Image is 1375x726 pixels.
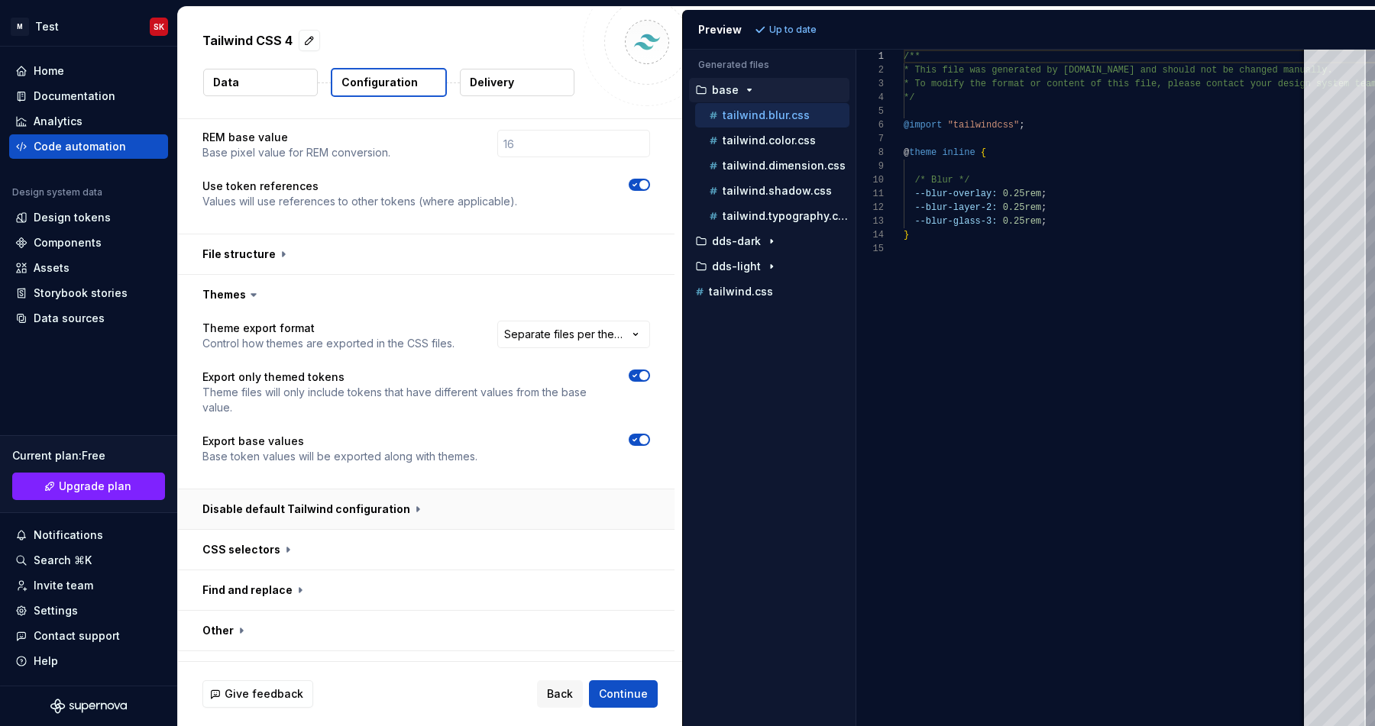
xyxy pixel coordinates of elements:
div: 5 [856,105,884,118]
span: --blur-glass-3: [914,216,997,227]
div: 2 [856,63,884,77]
span: * This file was generated by [DOMAIN_NAME] and sho [904,65,1179,76]
a: Data sources [9,306,168,331]
div: Settings [34,603,78,618]
a: Invite team [9,573,168,598]
span: ; [1041,216,1047,227]
span: 0.25rem [1002,216,1040,227]
a: Upgrade plan [12,473,165,500]
span: ; [1019,120,1024,131]
span: Back [547,686,573,702]
button: tailwind.blur.css [695,107,849,124]
button: dds-dark [689,233,849,250]
div: Storybook stories [34,286,128,301]
div: Components [34,235,102,250]
span: inline [942,147,975,158]
div: Invite team [34,578,93,593]
span: theme [909,147,937,158]
p: Generated files [698,59,840,71]
button: tailwind.shadow.css [695,182,849,199]
p: Up to date [769,24,817,36]
div: Notifications [34,528,103,543]
div: Design system data [12,186,102,198]
a: Components [9,231,168,255]
div: 11 [856,187,884,201]
button: base [689,82,849,98]
div: Assets [34,260,70,276]
p: Base pixel value for REM conversion. [202,145,390,160]
div: Data sources [34,311,105,326]
button: tailwind.dimension.css [695,157,849,174]
p: Control how themes are exported in the CSS files. [202,336,455,351]
a: Home [9,59,168,83]
div: SK [154,21,164,33]
div: Preview [698,22,742,37]
span: "tailwindcss" [947,120,1019,131]
div: 7 [856,132,884,146]
div: Help [34,653,58,669]
div: 3 [856,77,884,91]
p: Configuration [341,75,418,90]
span: ; [1041,202,1047,213]
div: Search ⌘K [34,553,92,568]
span: uld not be changed manually. [1179,65,1333,76]
div: Home [34,63,64,79]
p: tailwind.blur.css [723,109,810,121]
span: Give feedback [225,686,303,702]
span: 0.25rem [1002,202,1040,213]
button: Contact support [9,624,168,648]
a: Settings [9,599,168,623]
div: 6 [856,118,884,132]
div: Test [35,19,59,34]
span: Upgrade plan [59,479,131,494]
a: Documentation [9,84,168,108]
button: tailwind.color.css [695,132,849,149]
a: Design tokens [9,205,168,230]
button: tailwind.typography.css [695,208,849,224]
button: dds-light [689,258,849,275]
a: Analytics [9,109,168,134]
p: Base token values will be exported along with themes. [202,449,477,464]
div: Design tokens [34,210,111,225]
p: Tailwind CSS 4 [202,31,293,50]
a: Code automation [9,134,168,159]
button: Delivery [460,69,574,96]
span: ; [1041,189,1047,199]
span: Continue [599,686,648,702]
div: M [11,18,29,36]
button: Help [9,649,168,673]
p: Use token references [202,179,517,194]
div: Current plan : Free [12,448,165,463]
p: Values will use references to other tokens (where applicable). [202,194,517,209]
span: --blur-overlay: [914,189,997,199]
div: 10 [856,173,884,187]
p: REM base value [202,130,390,145]
div: 13 [856,215,884,228]
p: Delivery [470,75,514,90]
button: Data [203,69,318,96]
p: Export base values [202,434,477,449]
div: 8 [856,146,884,160]
a: Storybook stories [9,281,168,305]
span: } [904,230,909,240]
span: @ [904,147,909,158]
p: Theme export format [202,321,455,336]
input: 16 [497,130,650,157]
button: MTestSK [3,10,174,43]
button: Search ⌘K [9,548,168,573]
div: 12 [856,201,884,215]
p: tailwind.color.css [723,134,816,147]
div: 9 [856,160,884,173]
svg: Supernova Logo [50,699,127,714]
button: Notifications [9,523,168,547]
p: base [712,84,739,96]
p: dds-dark [712,235,761,247]
span: --blur-layer-2: [914,202,997,213]
p: Export only themed tokens [202,369,601,385]
p: tailwind.typography.css [723,210,849,222]
p: Theme files will only include tokens that have different values from the base value. [202,385,601,415]
p: Data [213,75,239,90]
div: 14 [856,228,884,242]
span: { [980,147,985,158]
